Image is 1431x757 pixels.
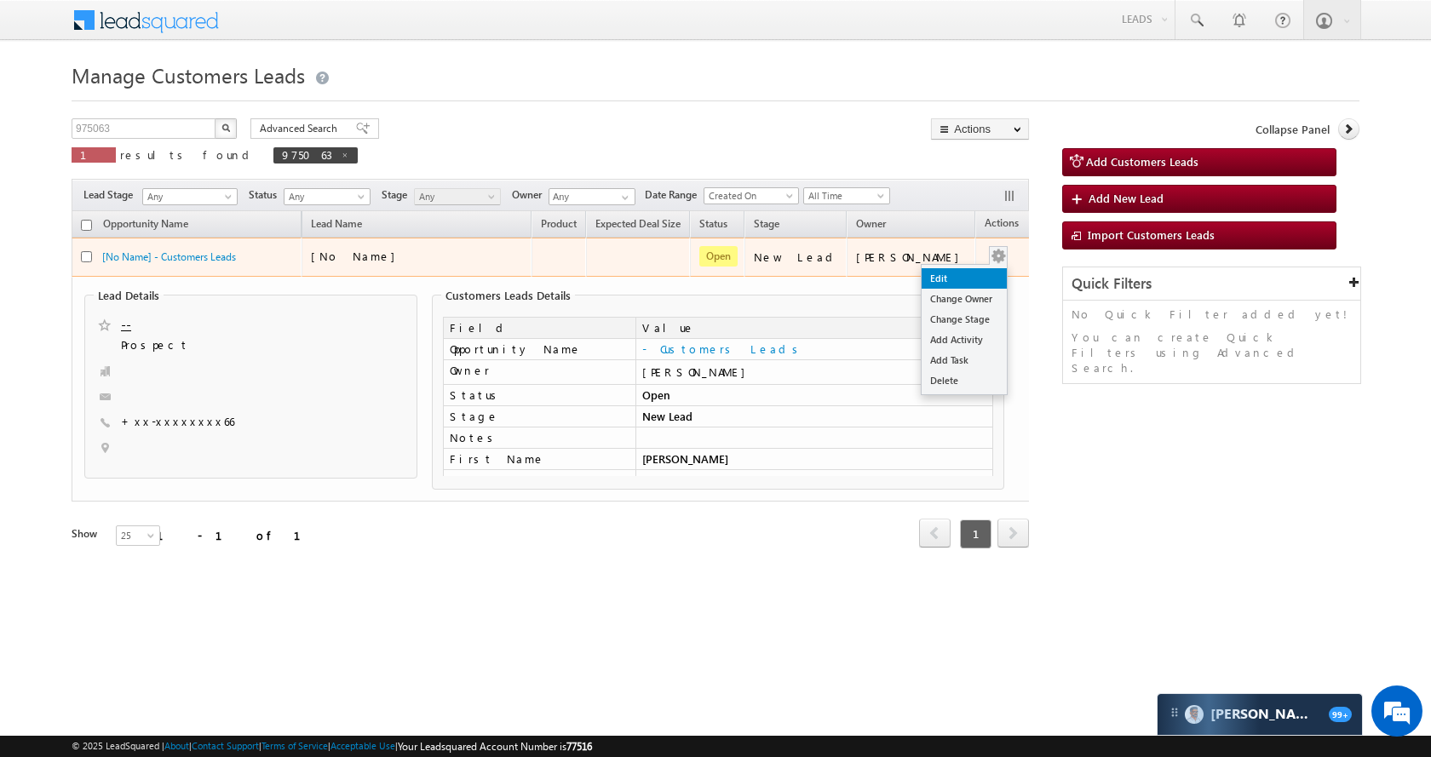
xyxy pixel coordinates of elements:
em: Start Chat [232,525,309,548]
span: Add New Lead [1089,191,1164,205]
span: Expected Deal Size [595,217,681,230]
span: © 2025 LeadSquared | | | | | [72,738,592,754]
span: Any [415,189,496,204]
p: You can create Quick Filters using Advanced Search. [1072,330,1352,376]
span: 1 [960,519,991,548]
span: Any [143,189,232,204]
a: Status [691,215,736,237]
a: Show All Items [612,189,634,206]
span: Owner [856,217,886,230]
td: Status [443,385,635,406]
img: d_60004797649_company_0_60004797649 [29,89,72,112]
span: 77516 [566,740,592,753]
td: 975063 [635,470,993,491]
div: [PERSON_NAME] [856,249,968,265]
img: Search [221,123,230,132]
td: New Lead [635,406,993,427]
a: Terms of Service [261,740,328,751]
a: Opportunity Name [95,215,197,237]
span: Opportunity Name [103,217,188,230]
a: Expected Deal Size [587,215,689,237]
span: Lead Name [302,215,371,237]
a: [No Name] - Customers Leads [102,250,236,263]
span: Open [699,246,738,267]
span: All Time [804,188,885,204]
a: next [997,520,1029,548]
div: [PERSON_NAME] [642,364,986,380]
td: Owner [443,360,635,385]
span: Actions [976,214,1027,236]
span: Created On [704,188,793,204]
span: results found [120,147,256,162]
a: Created On [704,187,799,204]
a: -- [121,316,131,333]
div: Chat with us now [89,89,286,112]
span: +xx-xxxxxxxx66 [121,414,234,431]
span: prev [919,519,951,548]
span: Lead Stage [83,187,140,203]
td: Opportunity ID [443,470,635,491]
span: Any [284,189,365,204]
div: Quick Filters [1063,267,1360,301]
span: 25 [117,528,162,543]
span: next [997,519,1029,548]
span: Status [249,187,284,203]
a: Any [142,188,238,205]
td: Field [443,317,635,339]
span: Manage Customers Leads [72,61,305,89]
a: prev [919,520,951,548]
span: Add Customers Leads [1086,154,1198,169]
a: Stage [745,215,788,237]
a: Add Activity [922,330,1007,350]
p: No Quick Filter added yet! [1072,307,1352,322]
span: [No Name] [311,249,404,263]
a: All Time [803,187,890,204]
span: 975063 [282,147,332,162]
div: carter-dragCarter[PERSON_NAME]99+ [1157,693,1363,736]
img: carter-drag [1168,706,1181,720]
span: 99+ [1329,707,1352,722]
a: 25 [116,525,160,546]
td: Stage [443,406,635,427]
td: Value [635,317,993,339]
a: Change Owner [922,289,1007,309]
a: About [164,740,189,751]
a: Any [284,188,371,205]
td: Opportunity Name [443,339,635,360]
a: Change Stage [922,309,1007,330]
a: Acceptable Use [330,740,395,751]
td: Open [635,385,993,406]
span: 1 [80,147,107,162]
textarea: Type your message and hit 'Enter' [22,158,311,510]
a: - Customers Leads [642,341,804,356]
a: Any [414,188,501,205]
td: [PERSON_NAME] [635,449,993,470]
div: Minimize live chat window [279,9,320,49]
legend: Lead Details [94,289,164,302]
span: Date Range [645,187,704,203]
a: Edit [922,268,1007,289]
a: Contact Support [192,740,259,751]
legend: Customers Leads Details [441,289,575,302]
span: Advanced Search [260,121,342,136]
input: Check all records [81,220,92,231]
a: Add Task [922,350,1007,370]
a: Delete [922,370,1007,391]
span: Your Leadsquared Account Number is [398,740,592,753]
img: Carter [1185,705,1204,724]
div: Show [72,526,102,542]
span: Product [541,217,577,230]
div: 1 - 1 of 1 [157,525,321,545]
input: Type to Search [549,188,635,205]
div: New Lead [754,249,839,265]
span: Prospect [121,337,323,354]
button: Actions [931,118,1029,140]
td: Notes [443,427,635,449]
span: Stage [754,217,779,230]
span: Collapse Panel [1256,122,1330,137]
td: First Name [443,449,635,470]
span: Import Customers Leads [1088,227,1215,242]
span: Owner [512,187,549,203]
span: Stage [382,187,414,203]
